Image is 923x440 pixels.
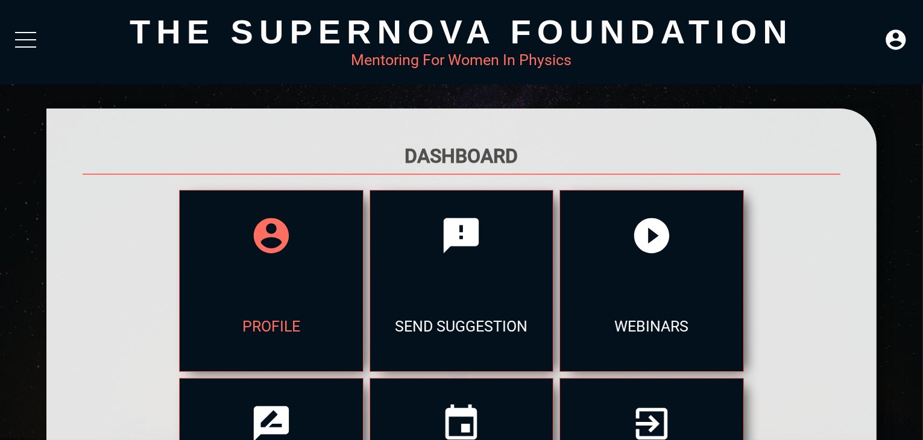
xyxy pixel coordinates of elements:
[180,281,362,371] div: profile
[370,281,553,371] div: send suggestion
[83,145,841,168] h1: Dashboard
[46,12,877,51] div: The Supernova Foundation
[46,51,877,69] div: Mentoring For Women In Physics
[560,281,743,371] div: webinars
